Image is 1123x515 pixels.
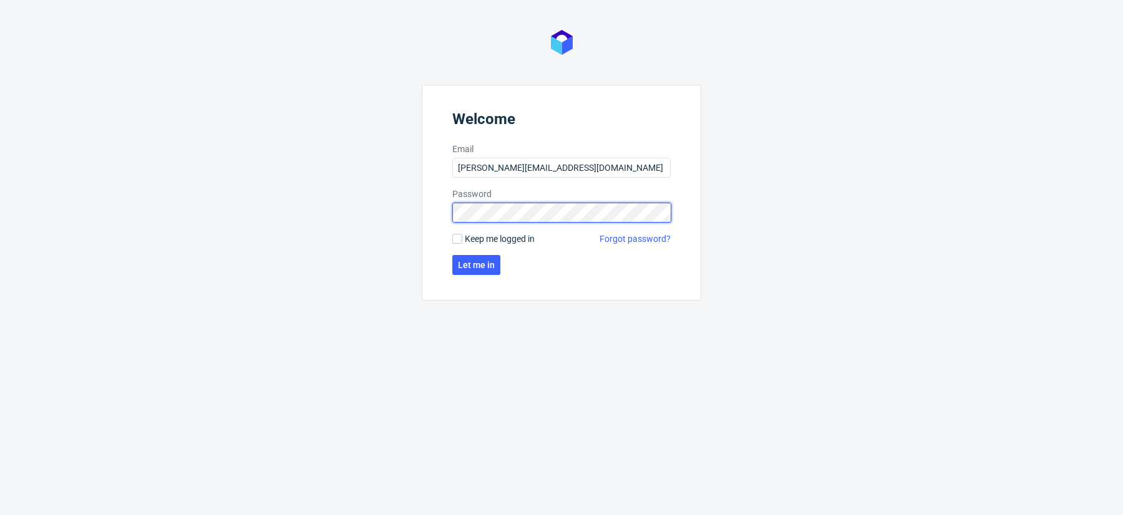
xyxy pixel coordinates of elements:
a: Forgot password? [600,233,671,245]
header: Welcome [452,110,671,133]
label: Email [452,143,671,155]
label: Password [452,188,671,200]
span: Keep me logged in [465,233,535,245]
button: Let me in [452,255,500,275]
span: Let me in [458,261,495,269]
input: you@youremail.com [452,158,671,178]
